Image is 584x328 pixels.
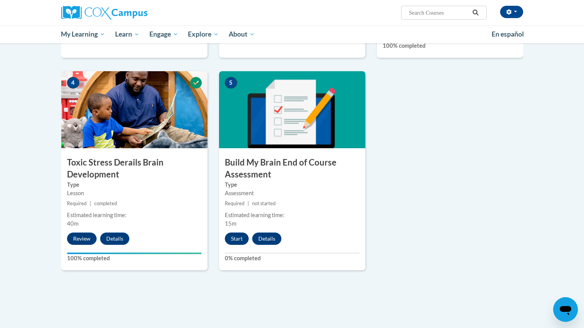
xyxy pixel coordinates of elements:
div: Estimated learning time: [67,211,202,219]
a: About [224,25,260,43]
span: 5 [225,77,237,89]
span: completed [94,201,117,206]
label: 0% completed [225,254,360,263]
img: Course Image [219,71,365,148]
button: Search [470,8,481,17]
span: Engage [149,30,178,39]
a: Engage [144,25,183,43]
span: Learn [115,30,139,39]
button: Start [225,233,249,245]
label: 100% completed [67,254,202,263]
span: 4 [67,77,79,89]
span: My Learning [61,30,105,39]
label: Type [67,181,202,189]
span: 15m [225,220,236,227]
span: not started [252,201,276,206]
span: About [229,30,255,39]
span: 40m [67,220,79,227]
a: Cox Campus [61,6,207,20]
h3: Build My Brain End of Course Assessment [219,157,365,181]
div: Assessment [225,189,360,197]
a: Explore [183,25,224,43]
span: Required [67,201,87,206]
span: Explore [188,30,219,39]
h3: Toxic Stress Derails Brain Development [61,157,207,181]
div: Your progress [67,253,202,254]
div: Estimated learning time: [225,211,360,219]
button: Details [100,233,129,245]
span: En español [492,30,524,38]
div: Main menu [50,25,535,43]
button: Details [252,233,281,245]
span: Required [225,201,244,206]
button: Review [67,233,97,245]
span: | [248,201,249,206]
a: My Learning [56,25,110,43]
img: Course Image [61,71,207,148]
a: En español [487,26,529,42]
button: Account Settings [500,6,523,18]
span: | [90,201,91,206]
input: Search Courses [408,8,470,17]
a: Learn [110,25,144,43]
img: Cox Campus [61,6,147,20]
label: Type [225,181,360,189]
label: 100% completed [383,42,517,50]
iframe: Button to launch messaging window [553,297,578,322]
div: Lesson [67,189,202,197]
